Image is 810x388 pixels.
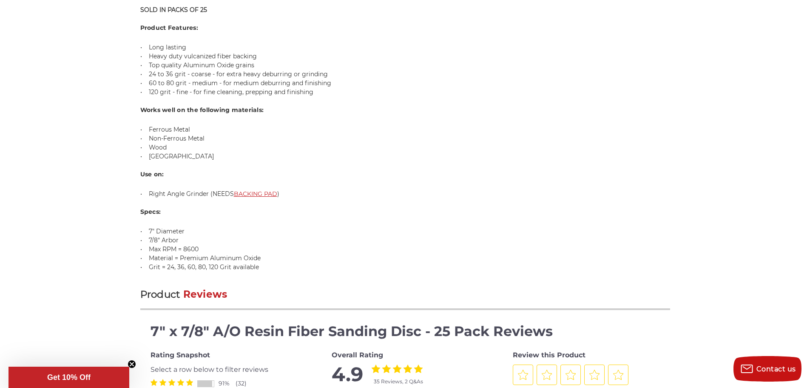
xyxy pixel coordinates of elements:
span: Get 10% Off [47,373,91,382]
h4: Works well on the following materials: [140,106,670,115]
span: Contact us [756,365,796,373]
h4: Specs: [140,207,670,216]
div: (32) [236,379,253,388]
div: 91% [219,379,236,388]
p: • Long lasting • Heavy duty vulcanized fiber backing • Top quality Aluminum Oxide grains • 24 to ... [140,43,670,97]
div: Review this Product [513,350,660,360]
label: 2 Stars [159,379,166,386]
label: 3 Stars [168,379,175,386]
p: • 7" Diameter • 7/8" Arbor • Max RPM = 8600 • Material = Premium Aluminum Oxide • Grit = 24, 36, ... [140,227,670,272]
button: Contact us [733,356,801,382]
strong: SOLD IN PACKS OF 25 [140,6,207,14]
span: , 2 Q&As [402,378,423,385]
label: 3 Stars [393,365,401,373]
h4: Product Features: [140,23,670,32]
span: 4.9 [332,365,363,385]
a: BACKING PAD [234,190,277,198]
h4: Use on: [140,170,670,179]
label: 4 Stars [404,365,412,373]
label: 1 Star [372,365,380,373]
label: 5 Stars [414,365,423,373]
span: Reviews [183,288,227,300]
p: • Ferrous Metal • Non-Ferrous Metal • Wood • [GEOGRAPHIC_DATA] [140,125,670,161]
span: 35 Reviews [374,378,402,385]
div: Get 10% OffClose teaser [9,367,129,388]
div: Select a row below to filter reviews [151,365,298,375]
p: • Right Angle Grinder (NEEDS ) [140,190,670,198]
label: 4 Stars [177,379,184,386]
h2: 7" x 7/8" A/O Resin Fiber Sanding Disc - 25 Pack Reviews [151,321,660,342]
label: 5 Stars [186,379,193,386]
label: 2 Stars [382,365,391,373]
label: 1 Star [151,379,157,386]
div: Rating Snapshot [151,350,298,360]
span: Product [140,288,180,300]
button: Close teaser [128,360,136,368]
div: Overall Rating [332,350,479,360]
